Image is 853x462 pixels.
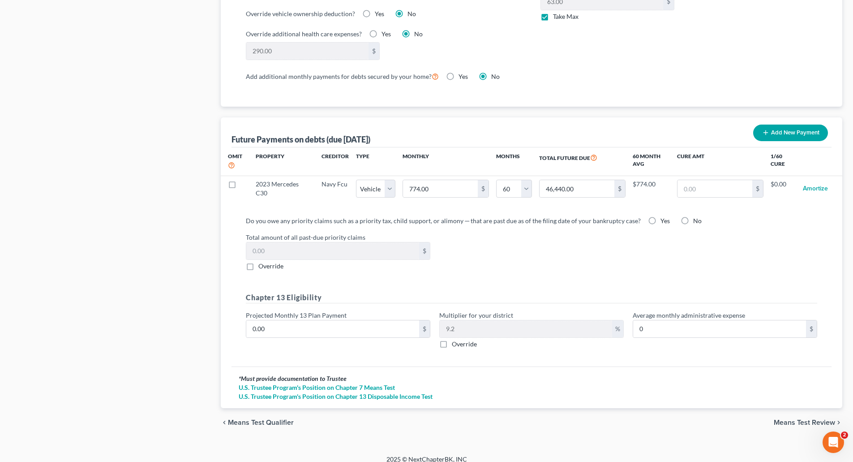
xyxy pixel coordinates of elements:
[660,217,670,225] span: Yes
[381,30,391,38] span: Yes
[356,147,395,176] th: Type
[314,176,356,202] td: Navy Fcu
[553,13,579,20] span: Take Max
[491,73,500,80] span: No
[249,176,314,202] td: 2023 Mercedes C30
[496,147,532,176] th: Months
[612,320,623,337] div: %
[823,432,844,453] iframe: Intercom live chat
[633,147,670,176] th: 60 Month Avg
[314,147,356,176] th: Creditor
[835,419,842,426] i: chevron_right
[540,180,614,197] input: 0.00
[419,320,430,337] div: $
[774,419,835,426] span: Means Test Review
[771,176,796,202] td: $0.00
[841,432,848,439] span: 2
[633,320,806,337] input: 0.00
[752,180,763,197] div: $
[532,147,633,176] th: Total Future Due
[459,73,468,80] span: Yes
[774,419,842,426] button: Means Test Review chevron_right
[677,180,752,197] input: 0.00
[246,43,369,60] input: 0.00
[246,292,817,303] h5: Chapter 13 Eligibility
[403,180,478,197] input: 0.00
[419,242,430,259] div: $
[439,311,513,320] label: Multiplier for your district
[771,147,796,176] th: 1/60 Cure
[753,125,828,141] button: Add New Payment
[478,180,489,197] div: $
[246,216,641,225] label: Do you owe any priority claims such as a priority tax, child support, or alimony ─ that are past ...
[633,311,745,320] label: Average monthly administrative expense
[228,419,294,426] span: Means Test Qualifier
[246,311,347,320] label: Projected Monthly 13 Plan Payment
[246,9,355,18] label: Override vehicle ownership deduction?
[221,147,249,176] th: Omit
[239,374,824,383] div: Must provide documentation to Trustee
[803,180,828,198] button: Amortize
[806,320,817,337] div: $
[407,10,416,17] span: No
[221,419,228,426] i: chevron_left
[241,233,822,242] label: Total amount of all past-due priority claims
[633,176,670,202] td: $774.00
[414,30,423,38] span: No
[369,43,379,60] div: $
[246,242,419,259] input: 0.00
[239,383,824,392] a: U.S. Trustee Program's Position on Chapter 7 Means Test
[249,147,314,176] th: Property
[375,10,384,17] span: Yes
[246,29,362,39] label: Override additional health care expenses?
[440,320,612,337] input: 0.00
[693,217,702,225] span: No
[614,180,625,197] div: $
[246,71,439,82] label: Add additional monthly payments for debts secured by your home?
[231,134,370,145] div: Future Payments on debts (due [DATE])
[670,147,771,176] th: Cure Amt
[258,262,283,270] span: Override
[221,419,294,426] button: chevron_left Means Test Qualifier
[246,320,419,337] input: 0.00
[395,147,496,176] th: Monthly
[452,340,477,348] span: Override
[239,392,824,401] a: U.S. Trustee Program's Position on Chapter 13 Disposable Income Test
